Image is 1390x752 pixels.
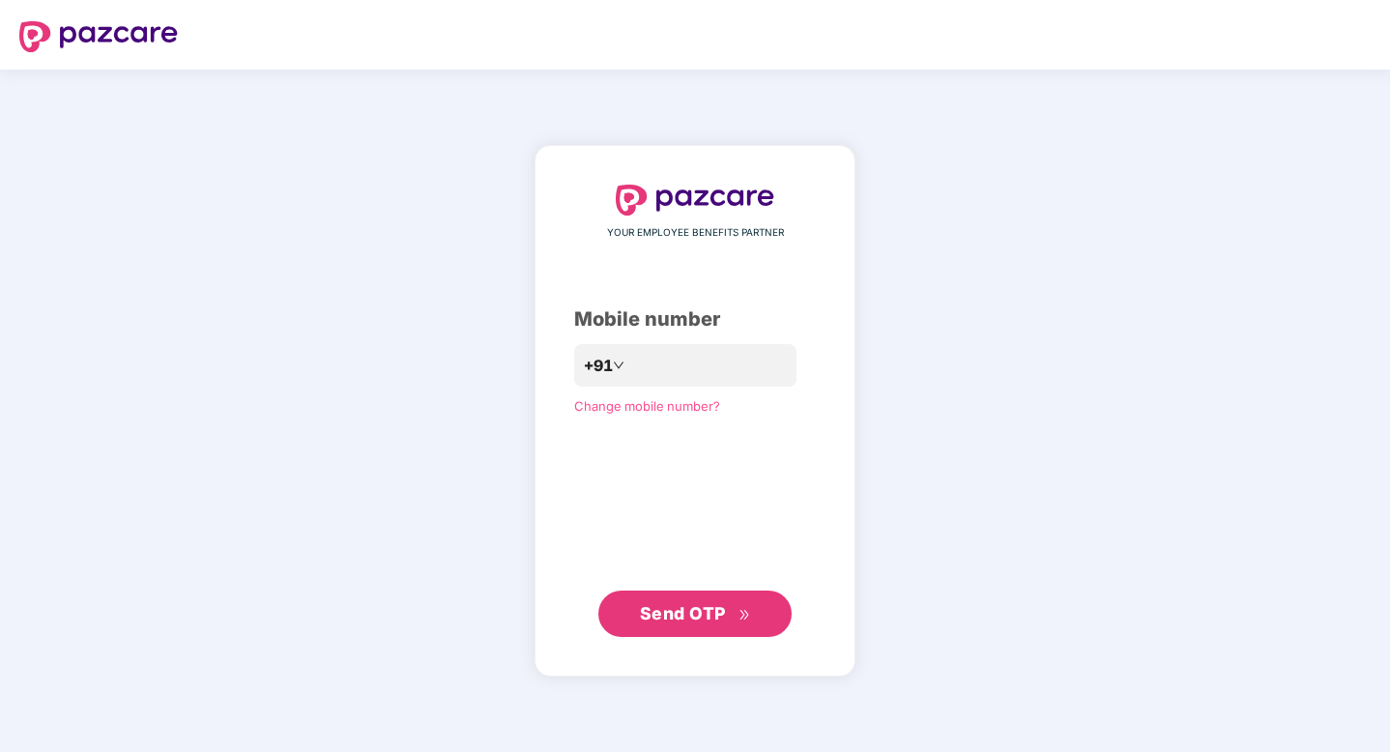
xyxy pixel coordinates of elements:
[738,609,751,622] span: double-right
[640,603,726,623] span: Send OTP
[598,591,792,637] button: Send OTPdouble-right
[613,360,624,371] span: down
[574,398,720,414] a: Change mobile number?
[616,185,774,216] img: logo
[574,304,816,334] div: Mobile number
[19,21,178,52] img: logo
[607,225,784,241] span: YOUR EMPLOYEE BENEFITS PARTNER
[584,354,613,378] span: +91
